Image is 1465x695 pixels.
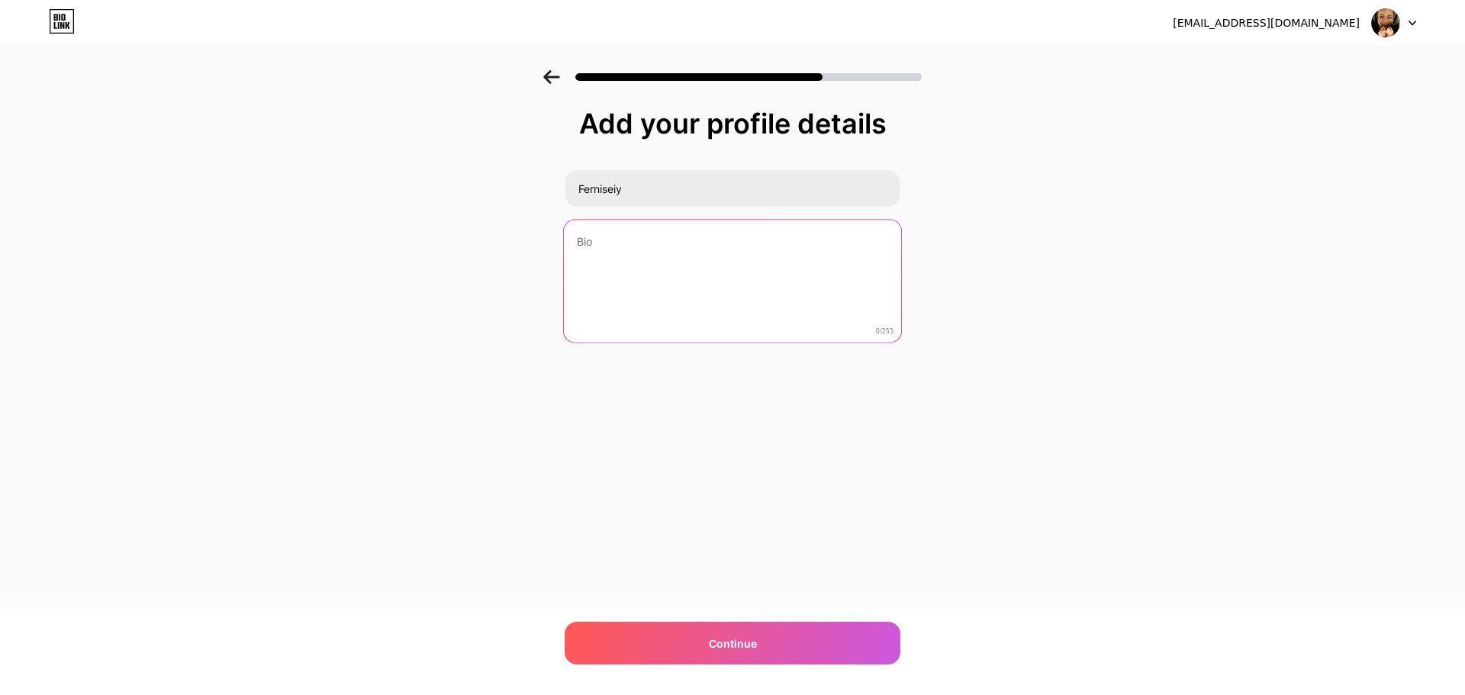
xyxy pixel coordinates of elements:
span: 0/255 [876,327,893,336]
div: [EMAIL_ADDRESS][DOMAIN_NAME] [1173,15,1360,31]
div: Add your profile details [572,108,893,139]
img: ferniseiy [1371,8,1400,37]
input: Your name [565,170,900,207]
span: Continue [709,635,757,652]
